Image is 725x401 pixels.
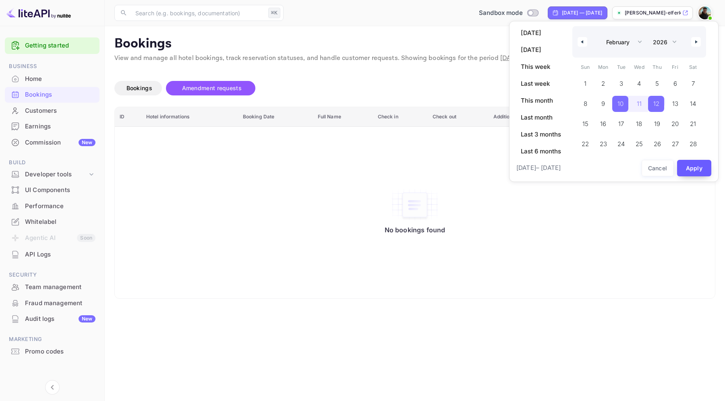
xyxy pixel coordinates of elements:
span: 16 [600,117,606,131]
span: Sat [684,61,702,74]
span: 11 [637,97,642,111]
span: 25 [636,137,643,151]
span: 21 [690,117,696,131]
span: 14 [690,97,696,111]
span: 27 [672,137,679,151]
button: Apply [677,160,712,176]
button: 25 [630,134,648,150]
button: 22 [576,134,594,150]
button: 16 [594,114,613,130]
span: 12 [653,97,659,111]
button: 13 [666,94,684,110]
span: 20 [671,117,679,131]
button: 24 [612,134,630,150]
button: 19 [648,114,666,130]
span: 15 [582,117,588,131]
span: 18 [636,117,642,131]
button: 26 [648,134,666,150]
button: Cancel [642,160,674,176]
span: Sun [576,61,594,74]
button: 9 [594,94,613,110]
button: 6 [666,74,684,90]
button: 3 [612,74,630,90]
span: 5 [655,76,659,91]
button: Last 3 months [516,128,566,141]
button: 12 [648,94,666,110]
span: 17 [618,117,624,131]
button: 8 [576,94,594,110]
span: 2 [601,76,605,91]
span: 3 [619,76,623,91]
button: 10 [612,94,630,110]
button: 23 [594,134,613,150]
span: 9 [601,97,605,111]
span: [DATE] – [DATE] [516,163,561,173]
span: Wed [630,61,648,74]
button: 18 [630,114,648,130]
button: 14 [684,94,702,110]
button: [DATE] [516,26,566,40]
span: 28 [690,137,697,151]
button: 17 [612,114,630,130]
span: 8 [584,97,587,111]
span: 7 [692,76,695,91]
span: Fri [666,61,684,74]
span: 10 [617,97,623,111]
span: 24 [617,137,625,151]
button: 15 [576,114,594,130]
span: Mon [594,61,613,74]
span: 23 [600,137,607,151]
button: 7 [684,74,702,90]
button: 4 [630,74,648,90]
button: Last 6 months [516,145,566,158]
span: 22 [582,137,589,151]
span: 6 [673,76,677,91]
button: 1 [576,74,594,90]
span: 26 [654,137,661,151]
button: Last month [516,111,566,124]
span: 1 [584,76,586,91]
button: 21 [684,114,702,130]
button: 20 [666,114,684,130]
button: 11 [630,94,648,110]
button: [DATE] [516,43,566,57]
button: 5 [648,74,666,90]
button: 27 [666,134,684,150]
button: This week [516,60,566,74]
span: 13 [672,97,678,111]
span: 19 [654,117,660,131]
button: This month [516,94,566,107]
button: 28 [684,134,702,150]
button: Last week [516,77,566,91]
span: 4 [637,76,641,91]
span: Thu [648,61,666,74]
span: Tue [612,61,630,74]
button: 2 [594,74,613,90]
